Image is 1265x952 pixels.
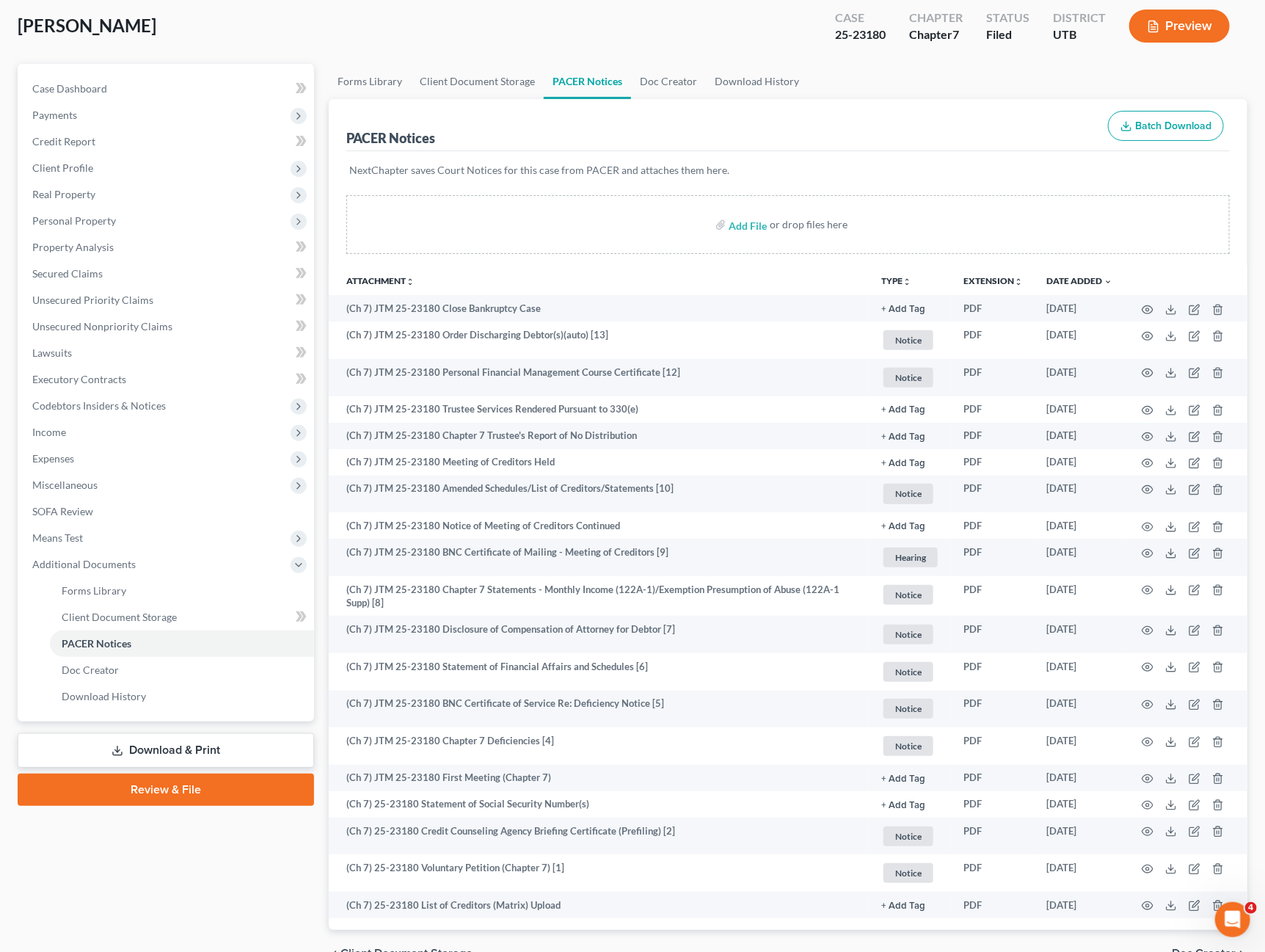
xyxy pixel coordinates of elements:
a: Notice [881,328,940,352]
td: [DATE] [1035,295,1124,321]
td: PDF [952,653,1035,691]
a: Client Document Storage [411,64,544,99]
a: Doc Creator [631,64,706,99]
iframe: Intercom live chat [1215,902,1250,937]
a: Download History [706,64,808,99]
div: District [1053,10,1106,26]
i: unfold_more [1014,277,1023,286]
a: Download History [50,683,314,710]
td: (Ch 7) JTM 25-23180 Amended Schedules/List of Creditors/Statements [10] [329,476,870,513]
a: Download & Print [18,733,314,768]
button: Preview [1129,10,1230,43]
div: Filed [986,26,1029,43]
div: UTB [1053,26,1106,43]
td: (Ch 7) JTM 25-23180 Close Bankruptcy Case [329,295,870,321]
td: PDF [952,396,1035,423]
div: 25-23180 [835,26,886,43]
td: [DATE] [1035,512,1124,539]
td: (Ch 7) 25-23180 List of Creditors (Matrix) Upload [329,892,870,918]
a: Forms Library [50,578,314,604]
span: Means Test [32,531,83,544]
span: Codebtors Insiders & Notices [32,399,166,412]
button: + Add Tag [881,522,925,531]
span: 7 [952,27,959,41]
td: PDF [952,359,1035,396]
span: Income [32,426,66,438]
td: PDF [952,449,1035,476]
span: Notice [883,368,933,388]
td: (Ch 7) JTM 25-23180 BNC Certificate of Service Re: Deficiency Notice [5] [329,691,870,728]
a: Notice [881,824,940,849]
span: Notice [883,863,933,883]
button: TYPEunfold_more [881,277,911,286]
a: + Add Tag [881,429,940,443]
span: Notice [883,330,933,350]
td: [DATE] [1035,727,1124,765]
td: PDF [952,576,1035,617]
a: Extensionunfold_more [963,275,1023,286]
td: PDF [952,791,1035,818]
td: [DATE] [1035,576,1124,617]
div: Chapter [909,10,963,26]
td: (Ch 7) JTM 25-23180 Personal Financial Management Course Certificate [12] [329,359,870,396]
a: + Add Tag [881,302,940,316]
a: Notice [881,697,940,721]
button: Batch Download [1108,111,1224,142]
a: Date Added expand_more [1046,275,1112,286]
td: [DATE] [1035,892,1124,918]
span: Notice [883,662,933,682]
td: PDF [952,818,1035,855]
button: + Add Tag [881,405,925,415]
a: Case Dashboard [21,76,314,102]
span: Unsecured Priority Claims [32,294,153,306]
td: [DATE] [1035,423,1124,449]
button: + Add Tag [881,801,925,810]
span: Doc Creator [62,664,119,676]
button: + Add Tag [881,774,925,784]
span: Notice [883,625,933,644]
a: Secured Claims [21,261,314,287]
a: Review & File [18,774,314,806]
a: + Add Tag [881,402,940,416]
td: (Ch 7) JTM 25-23180 Disclosure of Compensation of Attorney for Debtor [7] [329,616,870,653]
a: Executory Contracts [21,366,314,393]
a: Lawsuits [21,340,314,366]
td: (Ch 7) 25-23180 Statement of Social Security Number(s) [329,791,870,818]
span: SOFA Review [32,505,93,517]
a: Unsecured Priority Claims [21,287,314,313]
td: [DATE] [1035,616,1124,653]
span: Property Analysis [32,241,114,253]
td: (Ch 7) JTM 25-23180 First Meeting (Chapter 7) [329,765,870,791]
span: [PERSON_NAME] [18,15,156,36]
div: Case [835,10,886,26]
span: Additional Documents [32,558,136,570]
td: (Ch 7) JTM 25-23180 Meeting of Creditors Held [329,449,870,476]
td: (Ch 7) 25-23180 Voluntary Petition (Chapter 7) [1] [329,854,870,892]
td: (Ch 7) 25-23180 Credit Counseling Agency Briefing Certificate (Prefiling) [2] [329,818,870,855]
i: unfold_more [903,277,911,286]
span: PACER Notices [62,637,131,650]
td: (Ch 7) JTM 25-23180 Notice of Meeting of Creditors Continued [329,512,870,539]
td: (Ch 7) JTM 25-23180 Order Discharging Debtor(s)(auto) [13] [329,321,870,359]
td: PDF [952,476,1035,513]
a: + Add Tag [881,519,940,533]
div: Status [986,10,1029,26]
td: [DATE] [1035,791,1124,818]
td: PDF [952,321,1035,359]
td: PDF [952,691,1035,728]
td: PDF [952,539,1035,576]
span: Case Dashboard [32,82,107,95]
td: [DATE] [1035,765,1124,791]
td: PDF [952,854,1035,892]
a: Attachmentunfold_more [346,275,415,286]
a: Notice [881,622,940,647]
td: (Ch 7) JTM 25-23180 Trustee Services Rendered Pursuant to 330(e) [329,396,870,423]
a: PACER Notices [544,64,631,99]
a: Doc Creator [50,657,314,683]
div: or drop files here [770,217,847,232]
td: [DATE] [1035,818,1124,855]
button: + Add Tag [881,305,925,314]
span: Notice [883,484,933,504]
a: + Add Tag [881,898,940,912]
td: [DATE] [1035,396,1124,423]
